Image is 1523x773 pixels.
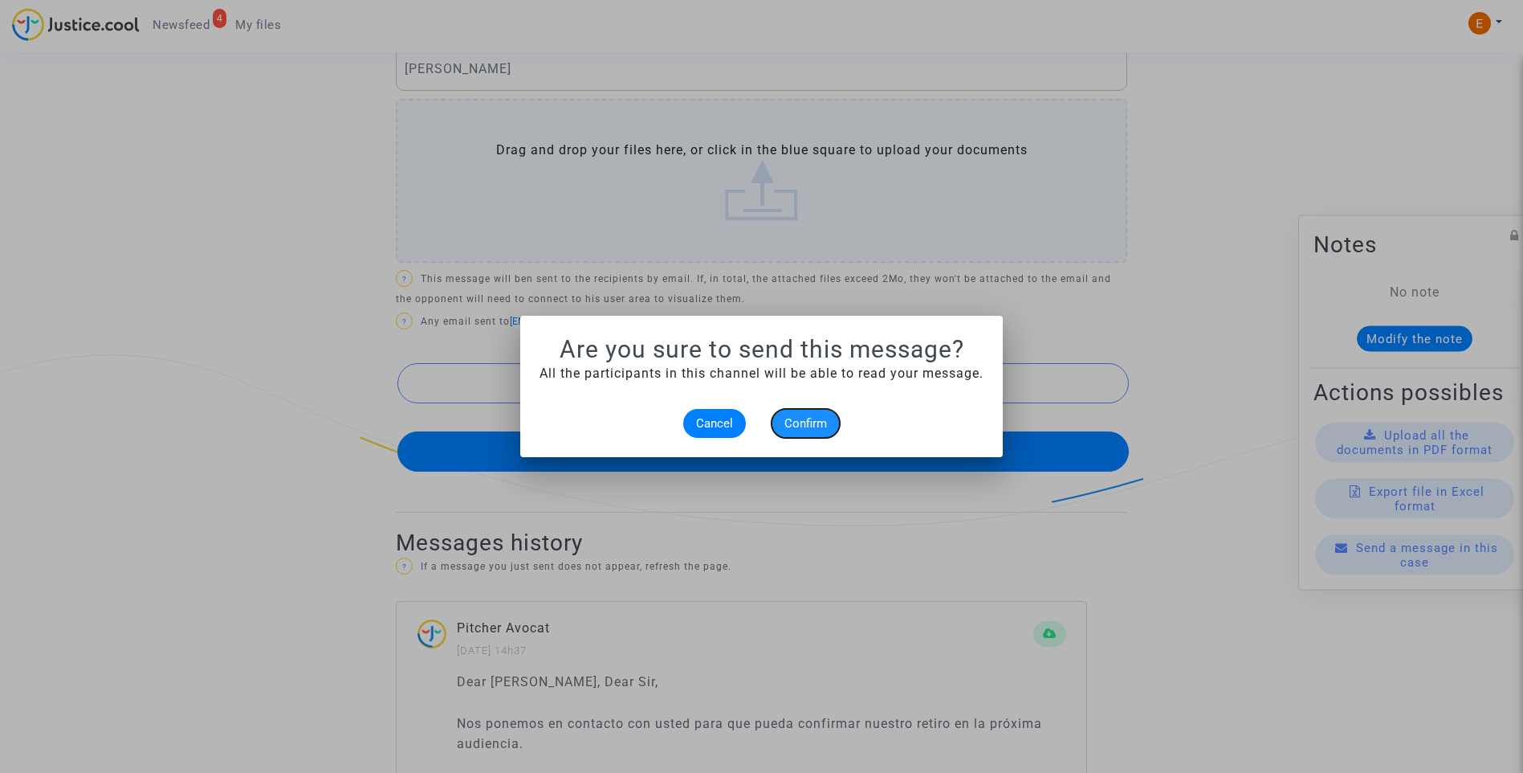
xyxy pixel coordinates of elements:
[784,416,827,431] span: Confirm
[772,409,840,438] button: Confirm
[540,366,983,381] span: All the participants in this channel will be able to read your message.
[696,416,733,431] span: Cancel
[683,409,746,438] button: Cancel
[540,335,983,364] h1: Are you sure to send this message?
